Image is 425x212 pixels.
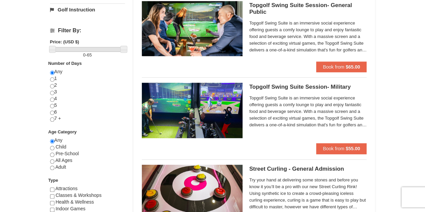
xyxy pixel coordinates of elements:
a: Golf Instruction [50,3,125,16]
strong: Number of Days [48,61,82,66]
span: Book from [323,64,344,70]
div: Any [50,137,125,177]
span: All Ages [55,158,73,163]
strong: $65.00 [346,64,360,70]
span: 0 [83,52,85,57]
img: 19664770-40-fe46a84b.jpg [142,83,243,138]
h5: Topgolf Swing Suite Session- Military [249,84,367,90]
strong: Type [48,178,58,183]
strong: $55.00 [346,146,360,151]
span: Child [55,144,66,150]
span: Indoor Games [55,206,85,211]
button: Book from $55.00 [316,143,367,154]
span: Book from [323,146,344,151]
label: - [50,52,125,58]
span: Pre-School [55,151,79,156]
h4: Filter By: [50,28,125,34]
span: Try your hand at delivering some stones and before you know it you’ll be a pro with our new Stree... [249,177,367,210]
img: 19664770-17-d333e4c3.jpg [142,1,243,56]
div: Any 1 2 3 4 5 6 7 + [50,69,125,129]
strong: Price: (USD $) [50,39,79,44]
h5: Topgolf Swing Suite Session- General Public [249,2,367,15]
span: Classes & Workshops [55,193,101,198]
span: Topgolf Swing Suite is an immersive social experience offering guests a comfy lounge to play and ... [249,95,367,128]
button: Book from $65.00 [316,61,367,72]
span: Adult [55,164,66,170]
span: Topgolf Swing Suite is an immersive social experience offering guests a comfy lounge to play and ... [249,20,367,53]
span: 65 [87,52,92,57]
span: Health & Wellness [55,199,94,205]
strong: Age Category [48,129,77,134]
h5: Street Curling - General Admission [249,166,367,172]
span: Attractions [55,186,78,191]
